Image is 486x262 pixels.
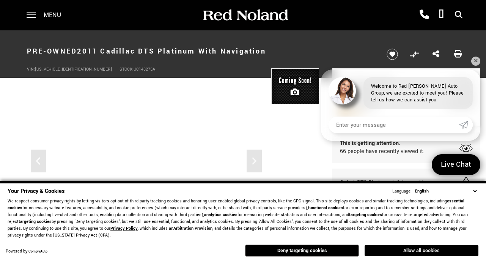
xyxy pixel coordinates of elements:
[413,188,478,195] select: Language Select
[204,212,237,218] strong: analytics cookies
[27,46,77,56] strong: Pre-Owned
[308,205,343,211] strong: functional cookies
[271,68,319,105] img: Used 2011 Red Cadillac Platinum image 1
[6,249,47,254] div: Powered by
[173,226,212,231] strong: Arbitration Provision
[340,147,425,155] span: 66 people have recently viewed it.
[27,68,266,248] iframe: Interactive Walkaround/Photo gallery of the vehicle/product
[134,66,155,72] span: UC143275A
[329,117,459,133] input: Enter your message
[27,36,374,66] h1: 2011 Cadillac DTS Platinum With Navigation
[28,249,47,254] a: ComplyAuto
[454,49,462,59] a: Print this Pre-Owned 2011 Cadillac DTS Platinum With Navigation
[433,49,439,59] a: Share this Pre-Owned 2011 Cadillac DTS Platinum With Navigation
[340,179,424,187] span: Only 1 DTS Platinum left in stock!
[384,48,401,60] button: Save vehicle
[432,154,480,175] a: Live Chat
[27,66,35,72] span: VIN:
[365,245,478,256] button: Allow all cookies
[35,66,112,72] span: [US_VEHICLE_IDENTIFICATION_NUMBER]
[120,66,134,72] span: Stock:
[349,212,382,218] strong: targeting cookies
[363,77,473,109] div: Welcome to Red [PERSON_NAME] Auto Group, we are excited to meet you! Please tell us how we can as...
[8,198,478,239] p: We respect consumer privacy rights by letting visitors opt out of third-party tracking cookies an...
[329,77,356,104] img: Agent profile photo
[409,49,420,60] button: Compare Vehicle
[437,159,475,170] span: Live Chat
[19,219,52,224] strong: targeting cookies
[8,187,64,195] span: Your Privacy & Cookies
[340,139,425,147] span: This is getting attention.
[392,189,412,194] div: Language:
[245,245,359,257] button: Deny targeting cookies
[201,9,289,22] img: Red Noland Auto Group
[110,226,138,231] a: Privacy Policy
[459,117,473,133] a: Submit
